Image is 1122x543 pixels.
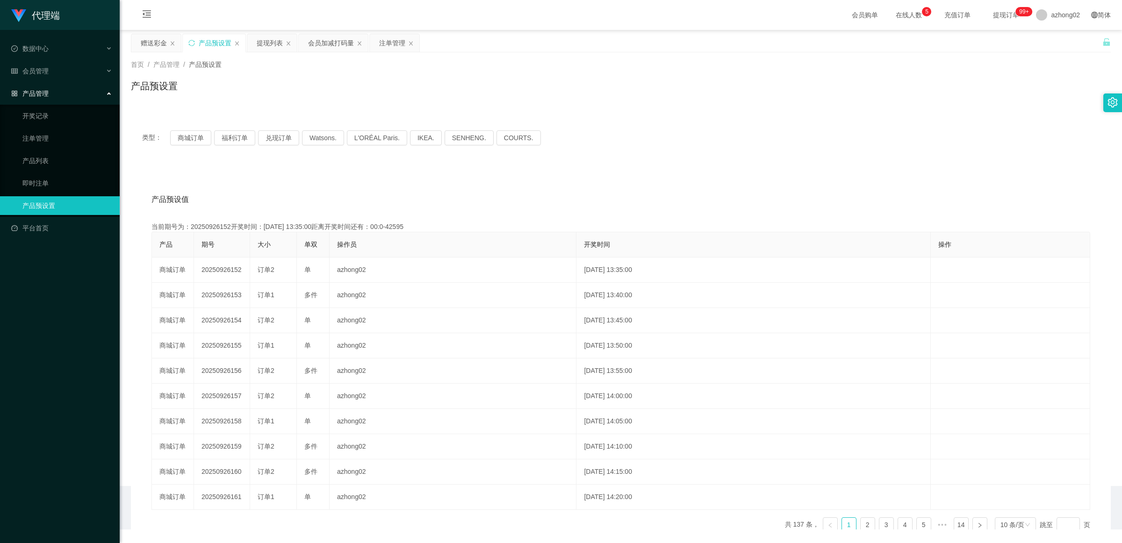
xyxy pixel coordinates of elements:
[131,61,144,68] span: 首页
[11,90,18,97] i: 图标: appstore-o
[408,41,414,46] i: 图标: close
[11,9,26,22] img: logo.9652507e.png
[330,333,576,358] td: azhong02
[988,12,1024,18] span: 提现订单
[898,518,912,532] a: 4
[11,67,49,75] span: 会员管理
[972,517,987,532] li: 下一页
[170,41,175,46] i: 图标: close
[194,333,250,358] td: 20250926155
[576,459,930,485] td: [DATE] 14:15:00
[194,384,250,409] td: 20250926157
[576,308,930,333] td: [DATE] 13:45:00
[258,392,274,400] span: 订单2
[258,316,274,324] span: 订单2
[576,409,930,434] td: [DATE] 14:05:00
[410,130,442,145] button: IKEA.
[189,61,222,68] span: 产品预设置
[258,443,274,450] span: 订单2
[1091,12,1098,18] i: 图标: global
[330,409,576,434] td: azhong02
[304,493,311,500] span: 单
[861,518,875,532] a: 2
[258,266,274,273] span: 订单2
[22,107,112,125] a: 开奖记录
[11,11,60,19] a: 代理端
[304,367,317,374] span: 多件
[330,257,576,283] td: azhong02
[152,308,194,333] td: 商城订单
[194,358,250,384] td: 20250926156
[827,522,833,528] i: 图标: left
[304,417,311,425] span: 单
[257,34,283,52] div: 提现列表
[152,434,194,459] td: 商城订单
[445,130,494,145] button: SENHENG.
[357,41,362,46] i: 图标: close
[954,517,969,532] li: 14
[286,41,291,46] i: 图标: close
[584,241,610,248] span: 开奖时间
[1015,7,1032,16] sup: 1207
[304,468,317,475] span: 多件
[214,130,255,145] button: 福利订单
[935,517,950,532] span: •••
[194,434,250,459] td: 20250926159
[842,518,856,532] a: 1
[304,291,317,299] span: 多件
[170,130,211,145] button: 商城订单
[304,266,311,273] span: 单
[922,7,931,16] sup: 5
[11,90,49,97] span: 产品管理
[258,130,299,145] button: 兑现订单
[152,485,194,510] td: 商城订单
[188,40,195,46] i: 图标: sync
[22,196,112,215] a: 产品预设置
[935,517,950,532] li: 向后 5 页
[11,45,49,52] span: 数据中心
[22,174,112,193] a: 即时注单
[258,493,274,500] span: 订单1
[1025,522,1030,529] i: 图标: down
[32,0,60,30] h1: 代理端
[152,459,194,485] td: 商城订单
[194,459,250,485] td: 20250926160
[151,194,189,205] span: 产品预设值
[891,12,927,18] span: 在线人数
[194,283,250,308] td: 20250926153
[347,130,407,145] button: L'ORÉAL Paris.
[576,257,930,283] td: [DATE] 13:35:00
[199,34,231,52] div: 产品预设置
[337,241,357,248] span: 操作员
[152,333,194,358] td: 商城订单
[330,485,576,510] td: azhong02
[258,417,274,425] span: 订单1
[141,34,167,52] div: 赠送彩金
[977,522,983,528] i: 图标: right
[22,151,112,170] a: 产品列表
[785,517,819,532] li: 共 137 条，
[152,384,194,409] td: 商城订单
[330,434,576,459] td: azhong02
[152,257,194,283] td: 商城订单
[330,308,576,333] td: azhong02
[925,7,928,16] p: 5
[304,342,311,349] span: 单
[258,241,271,248] span: 大小
[11,45,18,52] i: 图标: check-circle-o
[841,517,856,532] li: 1
[11,68,18,74] i: 图标: table
[496,130,541,145] button: COURTS.
[127,508,1115,518] div: 2021
[152,409,194,434] td: 商城订单
[22,129,112,148] a: 注单管理
[234,41,240,46] i: 图标: close
[258,342,274,349] span: 订单1
[131,0,163,30] i: 图标: menu-fold
[258,291,274,299] span: 订单1
[304,316,311,324] span: 单
[576,283,930,308] td: [DATE] 13:40:00
[1108,97,1118,107] i: 图标: setting
[879,517,894,532] li: 3
[576,358,930,384] td: [DATE] 13:55:00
